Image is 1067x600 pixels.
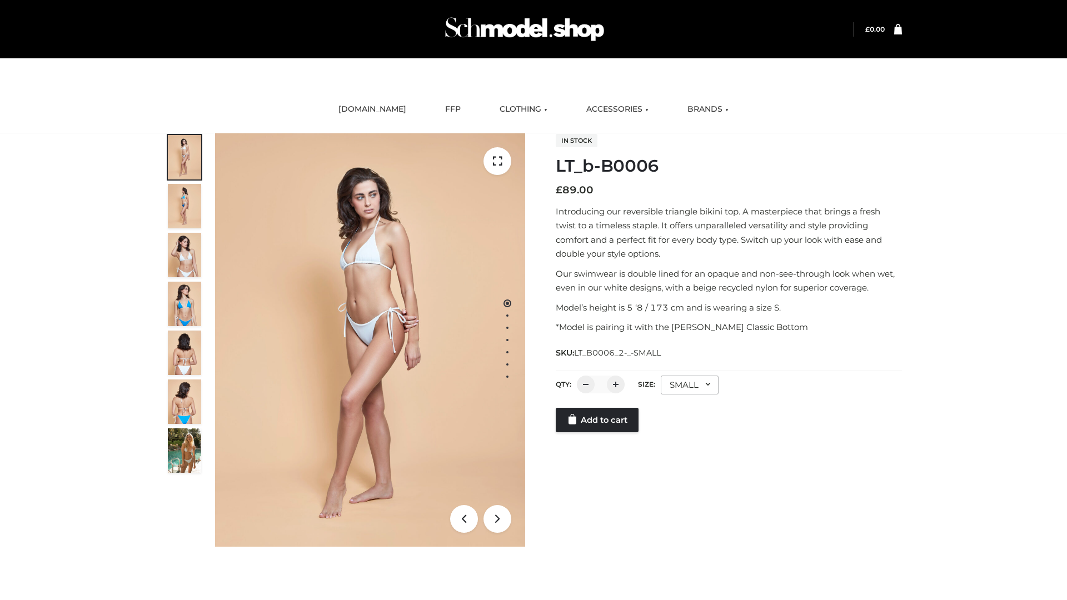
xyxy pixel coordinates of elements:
img: ArielClassicBikiniTop_CloudNine_AzureSky_OW114ECO_3-scaled.jpg [168,233,201,277]
div: SMALL [661,376,719,394]
img: ArielClassicBikiniTop_CloudNine_AzureSky_OW114ECO_1 [215,133,525,547]
a: £0.00 [865,25,885,33]
img: ArielClassicBikiniTop_CloudNine_AzureSky_OW114ECO_7-scaled.jpg [168,331,201,375]
img: ArielClassicBikiniTop_CloudNine_AzureSky_OW114ECO_8-scaled.jpg [168,379,201,424]
a: [DOMAIN_NAME] [330,97,415,122]
p: *Model is pairing it with the [PERSON_NAME] Classic Bottom [556,320,902,334]
p: Our swimwear is double lined for an opaque and non-see-through look when wet, even in our white d... [556,267,902,295]
bdi: 89.00 [556,184,594,196]
img: ArielClassicBikiniTop_CloudNine_AzureSky_OW114ECO_1-scaled.jpg [168,135,201,179]
label: Size: [638,380,655,388]
label: QTY: [556,380,571,388]
a: BRANDS [679,97,737,122]
a: CLOTHING [491,97,556,122]
a: FFP [437,97,469,122]
p: Introducing our reversible triangle bikini top. A masterpiece that brings a fresh twist to a time... [556,204,902,261]
span: £ [556,184,562,196]
span: SKU: [556,346,662,359]
p: Model’s height is 5 ‘8 / 173 cm and is wearing a size S. [556,301,902,315]
bdi: 0.00 [865,25,885,33]
span: £ [865,25,870,33]
img: ArielClassicBikiniTop_CloudNine_AzureSky_OW114ECO_4-scaled.jpg [168,282,201,326]
span: In stock [556,134,597,147]
span: LT_B0006_2-_-SMALL [574,348,661,358]
h1: LT_b-B0006 [556,156,902,176]
a: Add to cart [556,408,639,432]
img: Schmodel Admin 964 [441,7,608,51]
a: ACCESSORIES [578,97,657,122]
img: ArielClassicBikiniTop_CloudNine_AzureSky_OW114ECO_2-scaled.jpg [168,184,201,228]
img: Arieltop_CloudNine_AzureSky2.jpg [168,428,201,473]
